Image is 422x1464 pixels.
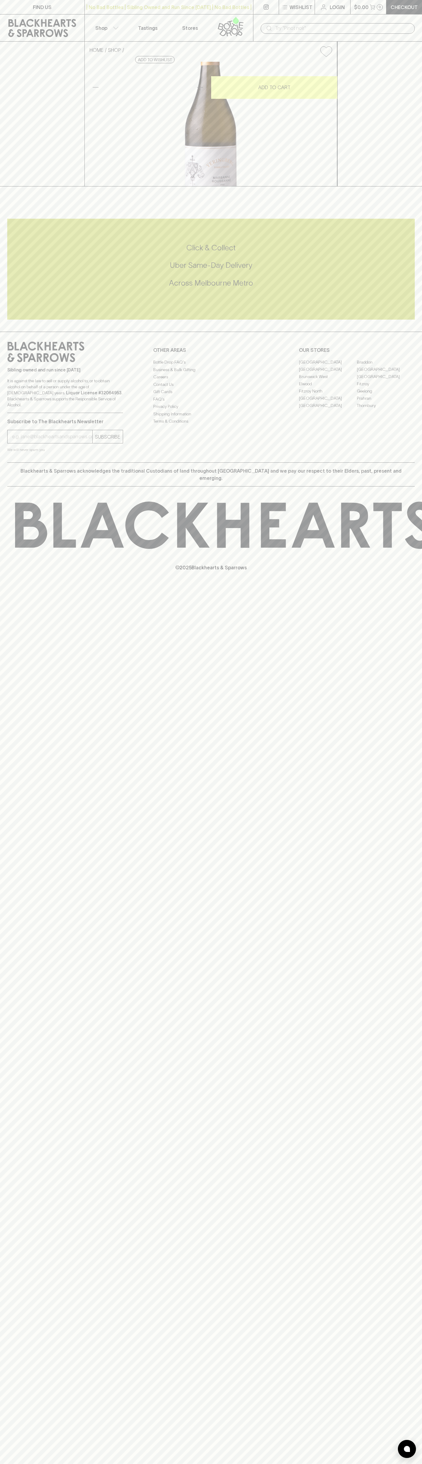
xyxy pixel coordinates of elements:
p: Shop [95,24,107,32]
a: Terms & Conditions [153,418,269,425]
p: Wishlist [290,4,313,11]
p: OTHER AREAS [153,346,269,354]
input: e.g. jane@blackheartsandsparrows.com.au [12,432,92,442]
a: Bottle Drop FAQ's [153,359,269,366]
button: SUBSCRIBE [93,430,123,443]
a: Contact Us [153,381,269,388]
div: Call to action block [7,219,415,320]
p: FIND US [33,4,52,11]
button: Add to wishlist [318,44,335,59]
button: ADD TO CART [211,76,337,99]
p: We will never spam you [7,447,123,453]
p: Subscribe to The Blackhearts Newsletter [7,418,123,425]
p: ADD TO CART [258,84,290,91]
p: Login [330,4,345,11]
p: Stores [182,24,198,32]
a: SHOP [108,47,121,53]
button: Add to wishlist [135,56,175,63]
a: Tastings [127,14,169,41]
a: Braddon [357,358,415,366]
a: Privacy Policy [153,403,269,410]
a: Prahran [357,395,415,402]
p: $0.00 [354,4,369,11]
a: Careers [153,374,269,381]
a: Business & Bulk Gifting [153,366,269,373]
p: Blackhearts & Sparrows acknowledges the traditional Custodians of land throughout [GEOGRAPHIC_DAT... [12,467,410,482]
a: [GEOGRAPHIC_DATA] [299,395,357,402]
a: [GEOGRAPHIC_DATA] [357,366,415,373]
p: Sibling owned and run since [DATE] [7,367,123,373]
a: Brunswick West [299,373,357,380]
h5: Uber Same-Day Delivery [7,260,415,270]
a: Stores [169,14,211,41]
p: Checkout [391,4,418,11]
a: Geelong [357,387,415,395]
a: Elwood [299,380,357,387]
input: Try "Pinot noir" [275,23,410,33]
a: Gift Cards [153,388,269,396]
button: Shop [85,14,127,41]
p: 0 [379,5,381,9]
a: Fitzroy [357,380,415,387]
h5: Click & Collect [7,243,415,253]
a: HOME [90,47,103,53]
img: 39554.png [85,62,337,186]
strong: Liquor License #32064953 [66,390,122,395]
p: OUR STORES [299,346,415,354]
img: bubble-icon [404,1446,410,1452]
a: FAQ's [153,396,269,403]
p: Tastings [138,24,157,32]
a: [GEOGRAPHIC_DATA] [299,402,357,409]
a: [GEOGRAPHIC_DATA] [357,373,415,380]
a: Shipping Information [153,410,269,418]
a: [GEOGRAPHIC_DATA] [299,366,357,373]
a: [GEOGRAPHIC_DATA] [299,358,357,366]
p: SUBSCRIBE [95,433,120,440]
p: It is against the law to sell or supply alcohol to, or to obtain alcohol on behalf of a person un... [7,378,123,408]
a: Fitzroy North [299,387,357,395]
h5: Across Melbourne Metro [7,278,415,288]
a: Thornbury [357,402,415,409]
